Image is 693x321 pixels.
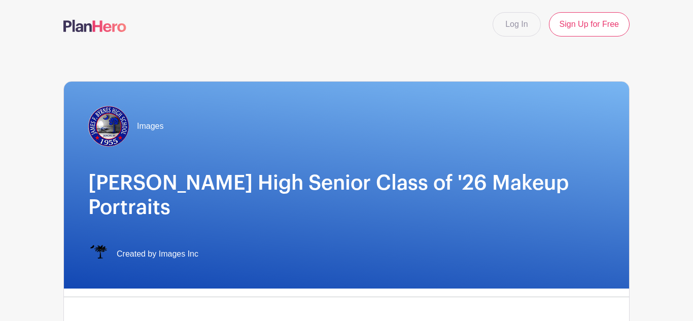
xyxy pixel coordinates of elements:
[493,12,540,37] a: Log In
[63,20,126,32] img: logo-507f7623f17ff9eddc593b1ce0a138ce2505c220e1c5a4e2b4648c50719b7d32.svg
[88,171,605,220] h1: [PERSON_NAME] High Senior Class of '26 Makeup Portraits
[117,248,198,260] span: Created by Images Inc
[137,120,163,132] span: Images
[88,244,109,264] img: IMAGES%20logo%20transparenT%20PNG%20s.png
[88,106,129,147] img: Byrnes.jpg
[549,12,630,37] a: Sign Up for Free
